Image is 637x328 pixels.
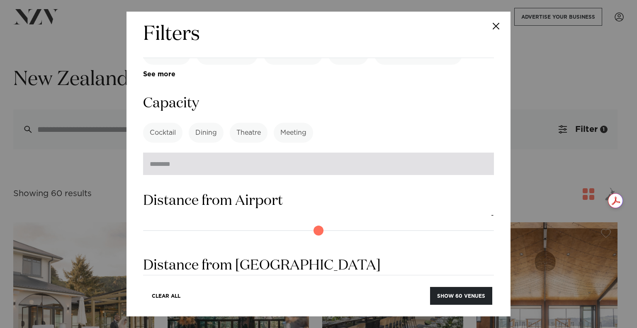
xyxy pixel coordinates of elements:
button: Clear All [145,287,187,305]
label: Meeting [274,123,313,143]
h3: Distance from [GEOGRAPHIC_DATA] [143,256,494,275]
output: - [491,275,494,285]
label: Cocktail [143,123,182,143]
button: Show 60 venues [430,287,492,305]
h3: Capacity [143,94,494,113]
output: - [491,210,494,221]
label: Dining [189,123,224,143]
h2: Filters [143,22,200,48]
h3: Distance from Airport [143,192,494,210]
button: Close [481,12,511,41]
label: Theatre [230,123,267,143]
